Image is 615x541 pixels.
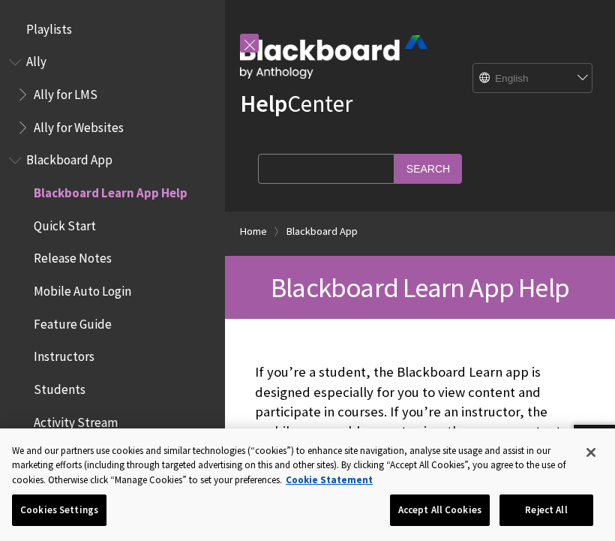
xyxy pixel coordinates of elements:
[34,246,112,266] span: Release Notes
[26,148,112,168] span: Blackboard App
[499,494,593,526] button: Reject All
[286,222,358,241] a: Blackboard App
[574,436,607,469] button: Close
[240,222,267,241] a: Home
[394,154,462,183] input: Search
[34,180,187,200] span: Blackboard Learn App Help
[240,35,427,79] img: Blackboard by Anthology
[12,443,572,488] div: We and our partners use cookies and similar technologies (“cookies”) to enhance site navigation, ...
[390,494,490,526] button: Accept All Cookies
[34,410,118,430] span: Activity Stream
[34,311,112,332] span: Feature Guide
[255,362,585,480] p: If you’re a student, the Blackboard Learn app is designed especially for you to view content and ...
[34,278,131,299] span: Mobile Auto Login
[34,213,96,233] span: Quick Start
[286,473,373,486] a: More information about your privacy, opens in a new tab
[12,494,106,526] button: Cookies Settings
[473,64,593,94] select: Site Language Selector
[240,89,352,119] a: HelpCenter
[9,50,216,140] nav: Book outline for Anthology Ally Help
[26,50,46,70] span: Ally
[271,270,569,305] span: Blackboard Learn App Help
[26,17,72,37] span: Playlists
[34,82,97,102] span: Ally for LMS
[34,344,94,365] span: Instructors
[240,89,287,119] strong: Help
[34,115,124,135] span: Ally for Websites
[34,377,85,397] span: Students
[9,17,216,42] nav: Book outline for Playlists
